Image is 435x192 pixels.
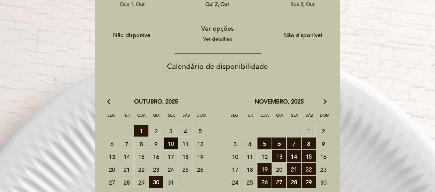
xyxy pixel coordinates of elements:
span: 24 [228,176,242,188]
span: 31 [164,176,178,188]
span: 23 [149,163,163,175]
a: Ver detalhes [203,36,232,42]
span: 6 [272,138,286,149]
span: 30 [316,176,330,188]
div: Qui 2, out [180,1,256,8]
span: Ter [243,112,256,124]
span: 11 [178,138,193,149]
span: 4 [178,125,193,137]
span: 16 [316,151,330,163]
span: 3 [228,138,242,150]
span: Qui [273,112,286,124]
span: Calendário de disponibilidade [167,62,268,71]
span: Seg [105,112,118,124]
span: Qua [135,112,148,124]
span: 7 [120,138,134,149]
span: Qui [150,112,163,124]
span: 28 [120,176,134,188]
span: 26 [257,176,272,188]
span: 28 [287,176,301,188]
span: 25 [243,176,257,188]
div: Qua 1, out [94,1,170,8]
span: 3 [164,125,178,137]
span: 19 [193,151,207,163]
span: 17 [164,150,178,162]
span: 16 [149,150,163,162]
span: 15 [134,150,148,162]
span: 29 [134,176,148,188]
span: 2 [316,125,330,137]
span: 13 [272,150,286,162]
span: 13 [105,151,119,163]
span: 20 [272,163,286,175]
span: 6 [105,138,119,150]
span: 30 [149,176,163,188]
span: 24 [164,163,178,175]
div: Sex 3, out [265,1,341,8]
span: 12 [193,138,207,150]
span: 17 [228,163,242,175]
span: Ter [120,112,133,124]
span: 22 [134,163,148,175]
span: outubro, 2025 [134,98,178,106]
span: 8 [302,138,316,149]
span: 10 [164,138,178,149]
span: 5 [193,125,207,137]
span: 27 [272,176,286,188]
span: 8 [134,138,148,149]
span: novembro, 2025 [255,98,304,106]
span: 12 [257,150,272,162]
span: Sex [288,112,301,124]
span: 19 [257,163,272,175]
span: Qua [258,112,271,124]
span: Sáb [303,112,316,124]
i: arrow_back_ios [107,98,113,106]
span: 9 [149,138,163,149]
button: Não disponível [102,27,162,43]
i: arrow_forward_ios [322,98,328,106]
span: 4 [243,138,257,149]
span: 10 [228,151,242,163]
span: 5 [257,138,272,149]
span: 2 [149,125,163,137]
span: 22 [302,163,316,175]
span: 14 [120,150,134,162]
span: 1 [134,125,148,137]
span: 29 [302,176,316,188]
span: 14 [287,150,301,162]
span: 15 [302,150,316,162]
span: 20 [105,163,119,175]
span: 7 [287,138,301,149]
span: Sáb [180,112,193,124]
span: Sex [165,112,178,124]
span: 9 [316,138,330,150]
span: Dom [195,112,208,124]
span: 21 [120,163,134,175]
div: Ver opções [185,24,251,34]
span: 21 [287,163,301,175]
span: 25 [178,163,193,175]
button: Não disponível [273,27,333,43]
span: 1 [302,125,316,137]
span: 18 [178,150,193,162]
span: 11 [243,150,257,162]
span: 23 [316,163,330,175]
span: Seg [228,112,241,124]
span: 26 [193,163,207,175]
span: 27 [105,176,119,188]
span: Dom [318,112,331,124]
span: 18 [243,163,257,175]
